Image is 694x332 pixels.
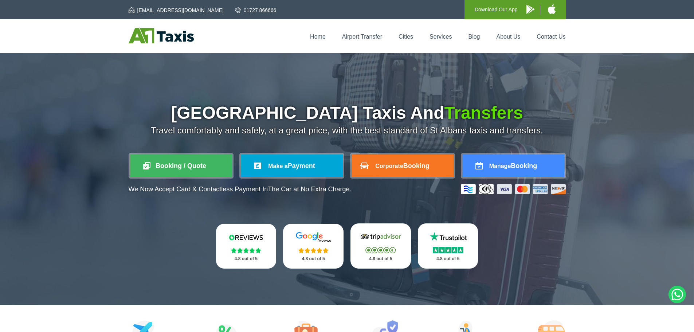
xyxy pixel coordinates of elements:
img: Stars [433,247,463,253]
a: CorporateBooking [352,155,454,177]
h1: [GEOGRAPHIC_DATA] Taxis And [129,104,566,122]
a: ManageBooking [462,155,564,177]
a: Booking / Quote [130,155,232,177]
img: Trustpilot [426,231,470,242]
a: Make aPayment [241,155,343,177]
a: Contact Us [537,34,565,40]
a: Tripadvisor Stars 4.8 out of 5 [350,223,411,269]
a: Home [310,34,326,40]
img: A1 Taxis St Albans LTD [129,28,194,43]
a: Trustpilot Stars 4.8 out of 5 [418,223,478,269]
a: Services [430,34,452,40]
p: 4.8 out of 5 [358,254,403,263]
p: 4.8 out of 5 [224,254,268,263]
span: Transfers [444,103,523,122]
img: A1 Taxis iPhone App [548,4,556,14]
span: Manage [489,163,511,169]
img: A1 Taxis Android App [526,5,534,14]
a: Cities [399,34,413,40]
p: We Now Accept Card & Contactless Payment In [129,185,352,193]
a: About Us [497,34,521,40]
img: Reviews.io [224,232,268,243]
img: Stars [231,247,261,253]
img: Tripadvisor [359,231,403,242]
a: Reviews.io Stars 4.8 out of 5 [216,224,277,269]
p: Travel comfortably and safely, at a great price, with the best standard of St Albans taxis and tr... [129,125,566,136]
a: Blog [468,34,480,40]
a: Airport Transfer [342,34,382,40]
p: Download Our App [475,5,518,14]
a: Google Stars 4.8 out of 5 [283,224,344,269]
a: [EMAIL_ADDRESS][DOMAIN_NAME] [129,7,224,14]
img: Google [291,232,335,243]
span: Corporate [375,163,403,169]
img: Stars [365,247,396,253]
span: The Car at No Extra Charge. [268,185,351,193]
img: Stars [298,247,329,253]
span: Make a [268,163,287,169]
img: Credit And Debit Cards [461,184,566,194]
a: 01727 866666 [235,7,277,14]
p: 4.8 out of 5 [426,254,470,263]
p: 4.8 out of 5 [291,254,336,263]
